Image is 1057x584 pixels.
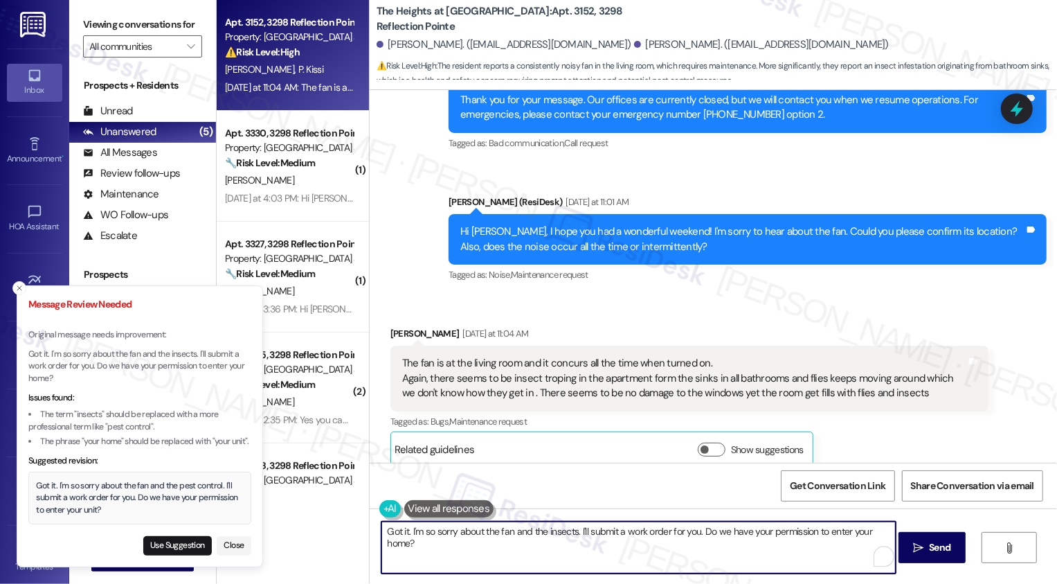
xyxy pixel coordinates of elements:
[7,268,62,306] a: Site Visit •
[7,405,62,442] a: Buildings
[7,200,62,238] a: HOA Assistant
[225,378,315,391] strong: 🔧 Risk Level: Medium
[28,455,251,468] div: Suggested revision:
[225,348,353,362] div: Apt. 3435, 3298 Reflection Pointe
[225,141,353,155] div: Property: [GEOGRAPHIC_DATA] at [GEOGRAPHIC_DATA]
[28,392,251,405] div: Issues found:
[225,251,353,266] div: Property: [GEOGRAPHIC_DATA] at [GEOGRAPHIC_DATA]
[83,14,202,35] label: Viewing conversations for
[402,356,966,400] div: The fan is at the living room and it concurs all the time when turned on. Again, there seems to b...
[12,281,26,295] button: Close toast
[511,269,588,281] span: Maintenance request
[449,195,1047,214] div: [PERSON_NAME] (ResiDesk)
[28,348,251,385] p: Got it. I'm so sorry about the fan and the insects. I'll submit a work order for you. Do we have ...
[781,470,894,502] button: Get Conversation Link
[298,63,323,76] span: P. Kissi
[898,532,966,563] button: Send
[634,37,889,52] div: [PERSON_NAME]. ([EMAIL_ADDRESS][DOMAIN_NAME])
[225,285,294,297] span: [PERSON_NAME]
[7,540,62,578] a: Templates •
[225,157,315,169] strong: 🔧 Risk Level: Medium
[911,479,1034,493] span: Share Conversation via email
[225,46,300,58] strong: ⚠️ Risk Level: High
[196,121,216,143] div: (5)
[395,443,475,463] div: Related guidelines
[7,64,62,101] a: Inbox
[489,137,564,149] span: Bad communication ,
[28,329,251,342] p: Original message needs improvement:
[377,37,631,52] div: [PERSON_NAME]. ([EMAIL_ADDRESS][DOMAIN_NAME])
[83,104,133,118] div: Unread
[83,187,159,202] div: Maintenance
[143,536,212,556] button: Use Suggestion
[83,125,156,139] div: Unanswered
[790,479,885,493] span: Get Conversation Link
[450,416,527,427] span: Maintenance request
[83,145,157,160] div: All Messages
[225,396,294,408] span: [PERSON_NAME]
[225,237,353,251] div: Apt. 3327, 3298 Reflection Pointe
[225,267,315,280] strong: 🔧 Risk Level: Medium
[377,4,653,34] b: The Heights at [GEOGRAPHIC_DATA]: Apt. 3152, 3298 Reflection Pointe
[28,297,251,312] h3: Message Review Needed
[459,326,528,341] div: [DATE] at 11:04 AM
[449,133,1047,153] div: Tagged as:
[563,195,629,209] div: [DATE] at 11:01 AM
[69,267,216,282] div: Prospects
[20,12,48,37] img: ResiDesk Logo
[225,414,371,426] div: [DATE] at 2:35 PM: Yes you can enter
[28,436,251,448] li: The phrase "your home" should be replaced with "your unit".
[37,480,244,517] div: Got it. I'm so sorry about the fan and the pest control. I'll submit a work order for you. Do we ...
[1004,542,1014,554] i: 
[225,174,294,186] span: [PERSON_NAME]
[225,15,353,30] div: Apt. 3152, 3298 Reflection Pointe
[225,126,353,141] div: Apt. 3330, 3298 Reflection Pointe
[377,59,1057,89] span: : The resident reports a consistently noisy fan in the living room, which requires maintenance. M...
[225,30,353,44] div: Property: [GEOGRAPHIC_DATA] at [GEOGRAPHIC_DATA]
[564,137,608,149] span: Call request
[431,416,450,427] span: Bugs ,
[225,459,353,473] div: Apt. 3388, 3298 Reflection Pointe
[913,542,923,554] i: 
[62,152,64,161] span: •
[460,224,1024,254] div: Hi [PERSON_NAME], I hope you had a wonderful weekend! I'm sorry to hear about the fan. Could you ...
[929,540,950,555] span: Send
[187,41,195,52] i: 
[7,336,62,373] a: Insights •
[390,326,988,346] div: [PERSON_NAME]
[83,208,168,222] div: WO Follow-ups
[217,536,251,556] button: Close
[225,362,353,377] div: Property: [GEOGRAPHIC_DATA] at [GEOGRAPHIC_DATA]
[390,412,988,432] div: Tagged as:
[69,78,216,93] div: Prospects + Residents
[225,473,353,488] div: Property: [GEOGRAPHIC_DATA] at [GEOGRAPHIC_DATA]
[225,192,666,204] div: [DATE] at 4:03 PM: Hi [PERSON_NAME] I need to bring a certified money order or can I pay through ...
[83,229,137,243] div: Escalate
[377,60,436,71] strong: ⚠️ Risk Level: High
[89,35,180,57] input: All communities
[28,409,251,433] li: The term "insects" should be replaced with a more professional term like "pest control".
[902,470,1043,502] button: Share Conversation via email
[7,472,62,510] a: Leads
[731,443,804,457] label: Show suggestions
[225,63,298,76] span: [PERSON_NAME]
[381,522,896,574] textarea: To enrich screen reader interactions, please activate Accessibility in Grammarly extension settings
[449,265,1047,285] div: Tagged as:
[460,93,1024,123] div: Thank you for your message. Our offices are currently closed, but we will contact you when we res...
[83,166,180,181] div: Review follow-ups
[489,269,511,281] span: Noise ,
